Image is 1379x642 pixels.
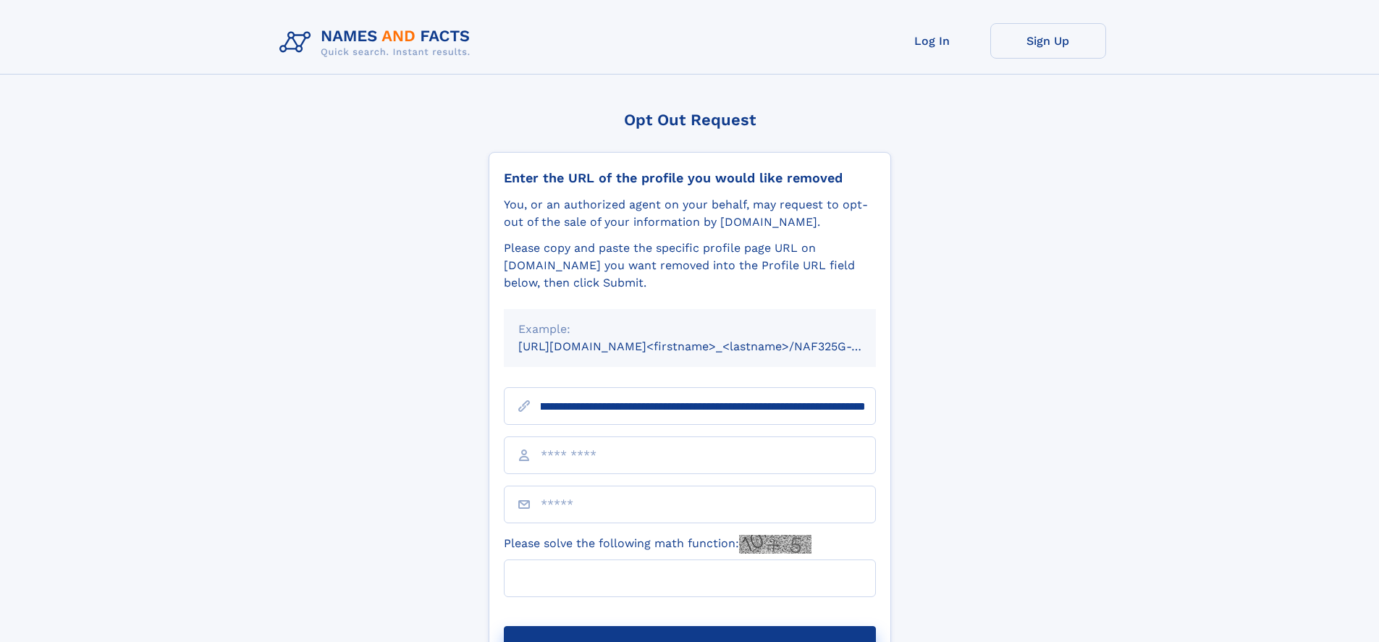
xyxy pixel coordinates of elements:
[504,535,811,554] label: Please solve the following math function:
[874,23,990,59] a: Log In
[504,196,876,231] div: You, or an authorized agent on your behalf, may request to opt-out of the sale of your informatio...
[518,321,861,338] div: Example:
[504,170,876,186] div: Enter the URL of the profile you would like removed
[274,23,482,62] img: Logo Names and Facts
[518,339,903,353] small: [URL][DOMAIN_NAME]<firstname>_<lastname>/NAF325G-xxxxxxxx
[990,23,1106,59] a: Sign Up
[504,240,876,292] div: Please copy and paste the specific profile page URL on [DOMAIN_NAME] you want removed into the Pr...
[489,111,891,129] div: Opt Out Request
